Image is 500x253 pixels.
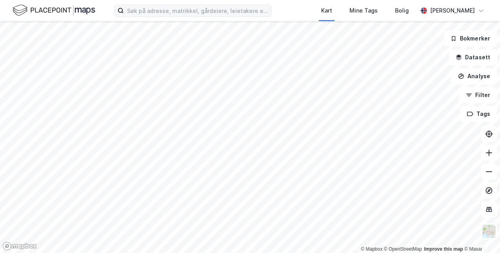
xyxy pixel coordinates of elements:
[321,6,332,15] div: Kart
[13,4,95,17] img: logo.f888ab2527a4732fd821a326f86c7f29.svg
[449,49,497,65] button: Datasett
[444,31,497,46] button: Bokmerker
[430,6,475,15] div: [PERSON_NAME]
[459,87,497,103] button: Filter
[361,246,382,252] a: Mapbox
[2,242,37,251] a: Mapbox homepage
[424,246,463,252] a: Improve this map
[461,215,500,253] div: Kontrollprogram for chat
[461,215,500,253] iframe: Chat Widget
[451,68,497,84] button: Analyse
[460,106,497,122] button: Tags
[395,6,409,15] div: Bolig
[124,5,271,16] input: Søk på adresse, matrikkel, gårdeiere, leietakere eller personer
[384,246,422,252] a: OpenStreetMap
[349,6,378,15] div: Mine Tags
